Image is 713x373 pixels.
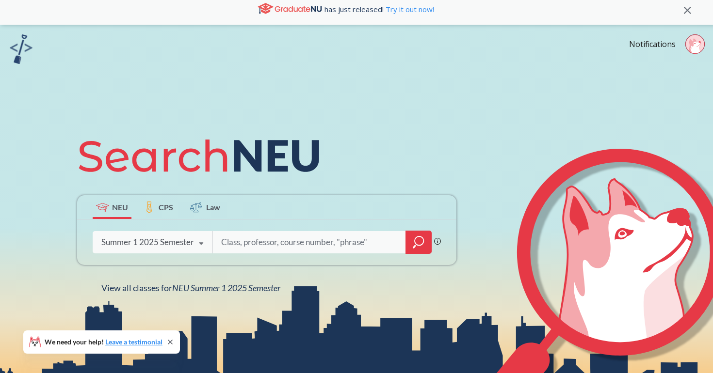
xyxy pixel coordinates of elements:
[101,282,280,293] span: View all classes for
[413,235,424,249] svg: magnifying glass
[629,39,676,49] a: Notifications
[45,339,162,345] span: We need your help!
[172,282,280,293] span: NEU Summer 1 2025 Semester
[10,34,32,64] img: sandbox logo
[220,232,399,252] input: Class, professor, course number, "phrase"
[105,338,162,346] a: Leave a testimonial
[324,4,434,15] span: has just released!
[101,237,194,248] div: Summer 1 2025 Semester
[405,231,432,254] div: magnifying glass
[112,202,128,213] span: NEU
[206,202,220,213] span: Law
[10,34,32,67] a: sandbox logo
[159,202,173,213] span: CPS
[384,4,434,14] a: Try it out now!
